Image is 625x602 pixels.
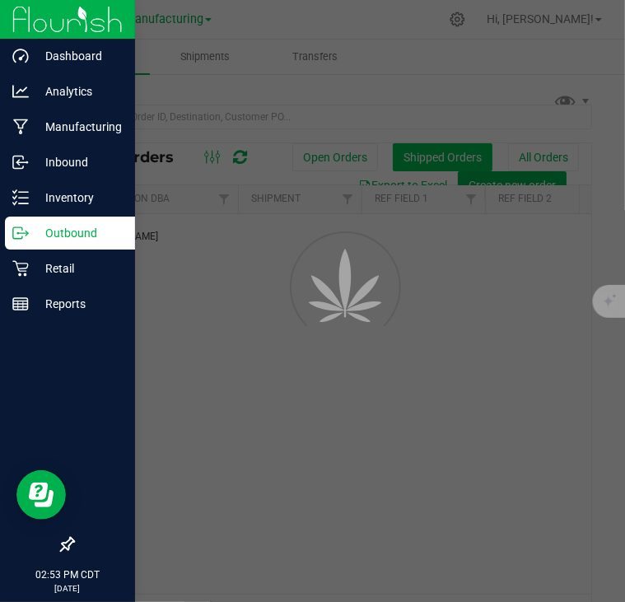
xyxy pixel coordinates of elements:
p: Retail [29,259,128,278]
p: Reports [29,294,128,314]
inline-svg: Outbound [12,225,29,241]
p: Analytics [29,82,128,101]
p: Inventory [29,188,128,208]
p: Outbound [29,223,128,243]
inline-svg: Inventory [12,189,29,206]
p: Dashboard [29,46,128,66]
inline-svg: Dashboard [12,48,29,64]
p: Inbound [29,152,128,172]
p: Manufacturing [29,117,128,137]
inline-svg: Inbound [12,154,29,170]
inline-svg: Retail [12,260,29,277]
inline-svg: Analytics [12,83,29,100]
p: [DATE] [7,582,128,595]
inline-svg: Manufacturing [12,119,29,135]
iframe: Resource center [16,470,66,520]
p: 02:53 PM CDT [7,567,128,582]
inline-svg: Reports [12,296,29,312]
